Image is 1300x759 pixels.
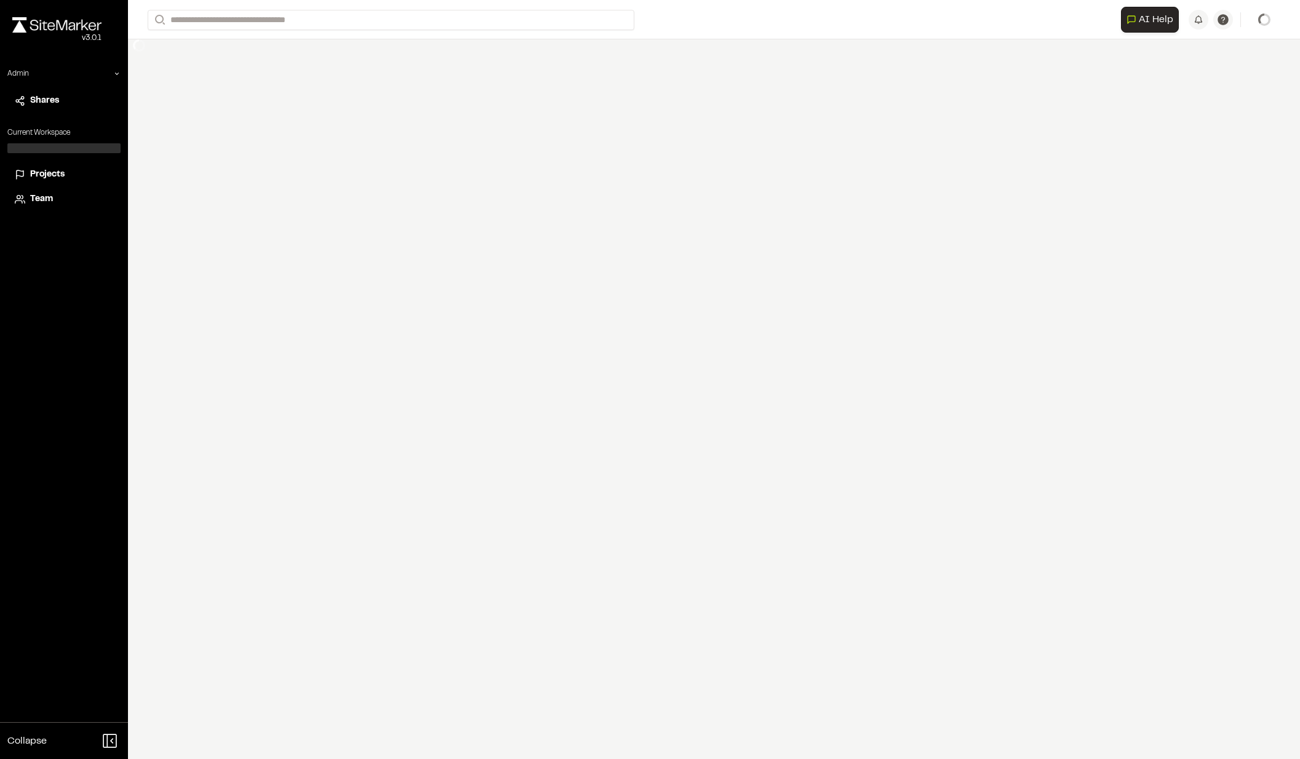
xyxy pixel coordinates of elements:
a: Shares [15,94,113,108]
div: Open AI Assistant [1121,7,1184,33]
a: Projects [15,168,113,181]
button: Open AI Assistant [1121,7,1179,33]
p: Current Workspace [7,127,121,138]
span: Team [30,193,53,206]
p: Admin [7,68,29,79]
a: Team [15,193,113,206]
span: Projects [30,168,65,181]
button: Search [148,10,170,30]
span: Shares [30,94,59,108]
span: Collapse [7,734,47,749]
div: Oh geez...please don't... [12,33,102,44]
img: rebrand.png [12,17,102,33]
span: AI Help [1139,12,1173,27]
